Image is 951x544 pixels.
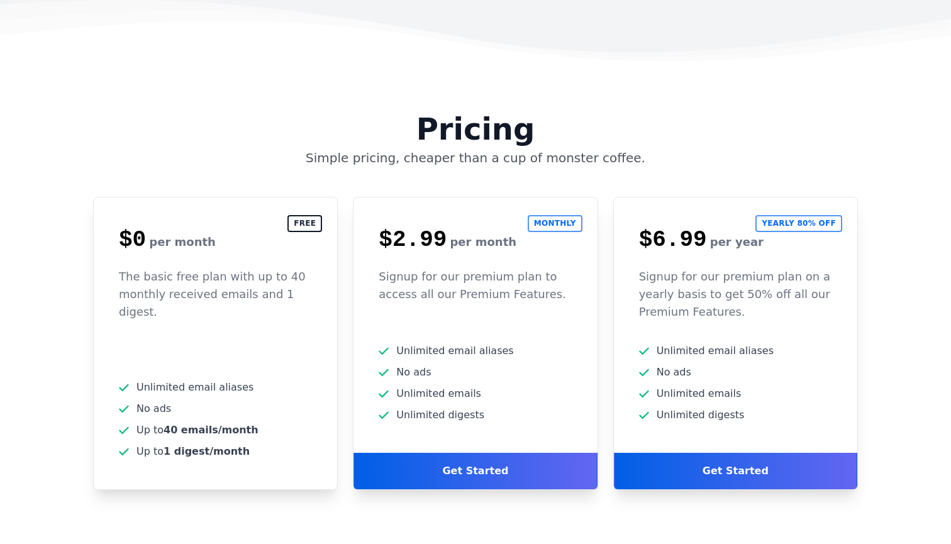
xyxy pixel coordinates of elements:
[657,365,691,380] span: No ads
[136,401,171,416] span: No ads
[287,215,322,232] h2: Free
[149,235,216,248] span: per month
[119,268,312,321] p: The basic free plan with up to 40 monthly received emails and 1 digest.
[396,343,513,358] span: Unlimited email aliases
[136,444,250,459] span: Up to
[396,365,431,380] span: No ads
[86,149,865,167] p: Simple pricing, cheaper than a cup of monster coffee.
[86,84,865,144] h2: Pricing
[164,424,259,436] b: 40 emails/month
[657,343,774,358] span: Unlimited email aliases
[755,215,842,232] h2: Yearly 80% off
[136,380,253,395] span: Unlimited email aliases
[657,386,742,401] span: Unlimited emails
[136,423,259,438] span: Up to
[379,227,447,253] span: $2.99
[710,235,764,248] span: per year
[639,227,707,253] span: $6.99
[614,453,857,489] div: Get Started
[164,445,250,457] b: 1 digest/month
[657,408,745,423] span: Unlimited digests
[353,453,597,489] div: Get Started
[450,235,516,248] span: per month
[396,408,484,423] span: Unlimited digests
[528,215,582,232] h2: Monthly
[379,268,572,303] p: Signup for our premium plan to access all our Premium Features.
[119,227,146,253] span: $0
[396,386,481,401] span: Unlimited emails
[639,268,832,321] p: Signup for our premium plan on a yearly basis to get 50% off all our Premium Features.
